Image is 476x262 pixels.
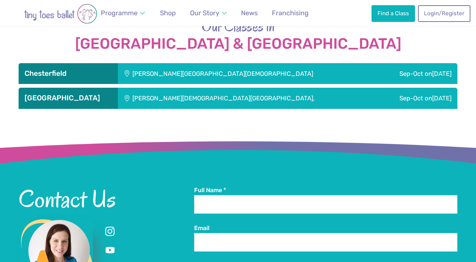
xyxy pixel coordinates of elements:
[432,94,451,102] span: [DATE]
[118,88,376,109] div: [PERSON_NAME][DEMOGRAPHIC_DATA][GEOGRAPHIC_DATA],
[101,9,138,17] span: Programme
[268,5,312,22] a: Franchising
[25,94,112,103] h3: [GEOGRAPHIC_DATA]
[372,5,415,22] a: Find a Class
[19,36,457,52] strong: [GEOGRAPHIC_DATA] & [GEOGRAPHIC_DATA]
[418,5,470,22] a: Login/Register
[376,88,457,109] div: Sep-Oct on
[9,4,113,24] img: tiny toes ballet
[19,186,194,211] h2: Contact Us
[118,63,376,84] div: [PERSON_NAME][GEOGRAPHIC_DATA][DEMOGRAPHIC_DATA]
[272,9,309,17] span: Franchising
[194,186,457,194] label: Full Name *
[376,63,457,84] div: Sep-Oct on
[190,9,219,17] span: Our Story
[432,70,451,77] span: [DATE]
[25,69,112,78] h3: Chesterfield
[97,5,149,22] a: Programme
[202,17,275,36] span: Our Classes in
[187,5,231,22] a: Our Story
[160,9,176,17] span: Shop
[238,5,261,22] a: News
[194,224,457,232] label: Email
[241,9,258,17] span: News
[103,224,117,238] a: Instagram
[157,5,179,22] a: Shop
[103,244,117,257] a: Youtube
